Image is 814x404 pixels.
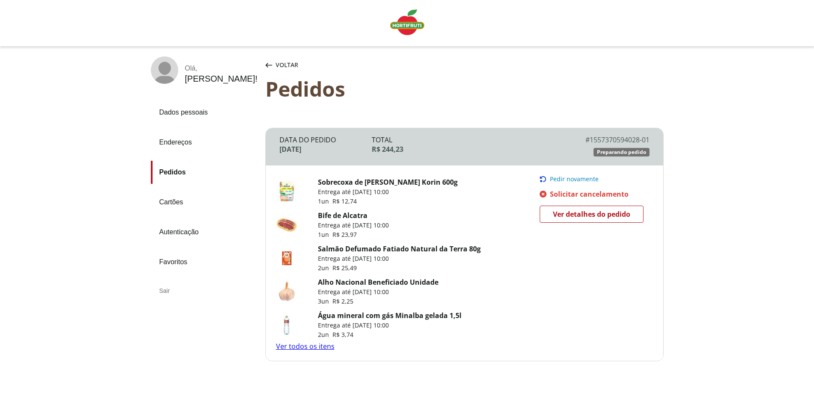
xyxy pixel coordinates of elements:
[151,251,259,274] a: Favoritos
[151,101,259,124] a: Dados pessoais
[332,197,357,205] span: R$ 12,74
[276,61,298,69] span: Voltar
[550,176,599,183] span: Pedir novamente
[318,264,332,272] span: 2 un
[318,197,332,205] span: 1 un
[276,314,297,336] img: Água mineral com gás Minalba gelada 1,5l
[265,77,664,100] div: Pedidos
[151,161,259,184] a: Pedidos
[540,176,649,183] button: Pedir novamente
[390,9,424,35] img: Logo
[276,181,297,202] img: Sobrecoxa de Frango Congelada Korin 600g
[279,144,372,154] div: [DATE]
[151,280,259,301] div: Sair
[557,135,649,144] div: # 1557370594028-01
[550,189,629,199] span: Solicitar cancelamento
[279,135,372,144] div: Data do Pedido
[276,248,297,269] img: Salmão Defumado Fatiado Natural da Terra 80g
[318,330,332,339] span: 2 un
[318,297,332,305] span: 3 un
[372,135,557,144] div: Total
[332,230,357,239] span: R$ 23,97
[276,342,335,351] a: Ver todos os itens
[318,244,481,254] a: Salmão Defumado Fatiado Natural da Terra 80g
[276,281,297,302] img: Alho Nacional Beneficiado Unidade
[553,208,630,221] span: Ver detalhes do pedido
[318,277,438,287] a: Alho Nacional Beneficiado Unidade
[318,211,367,220] a: Bife de Alcatra
[276,214,297,236] img: Bife de Alcatra
[540,189,649,199] a: Solicitar cancelamento
[264,56,300,74] button: Voltar
[318,254,481,263] p: Entrega até [DATE] 10:00
[151,131,259,154] a: Endereços
[185,65,258,72] div: Olá ,
[332,297,353,305] span: R$ 2,25
[185,74,258,84] div: [PERSON_NAME] !
[332,330,353,339] span: R$ 3,74
[318,288,438,296] p: Entrega até [DATE] 10:00
[318,230,332,239] span: 1 un
[151,221,259,244] a: Autenticação
[318,188,458,196] p: Entrega até [DATE] 10:00
[318,321,461,330] p: Entrega até [DATE] 10:00
[318,177,458,187] a: Sobrecoxa de [PERSON_NAME] Korin 600g
[372,144,557,154] div: R$ 244,23
[318,311,461,320] a: Água mineral com gás Minalba gelada 1,5l
[387,6,428,40] a: Logo
[318,221,389,230] p: Entrega até [DATE] 10:00
[597,149,646,156] span: Preparando pedido
[332,264,357,272] span: R$ 25,49
[540,206,644,223] a: Ver detalhes do pedido
[151,191,259,214] a: Cartões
